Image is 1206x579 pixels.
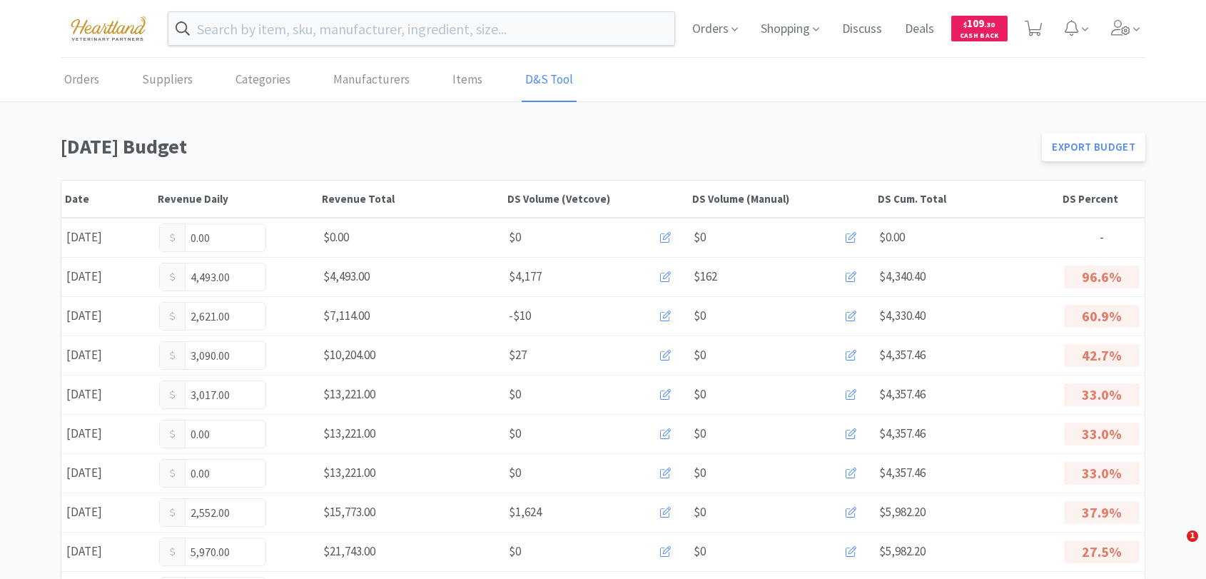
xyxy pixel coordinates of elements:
[1064,266,1140,288] p: 96.6%
[509,267,542,286] span: $4,177
[694,463,706,483] span: $0
[899,23,940,36] a: Deals
[951,9,1008,48] a: $109.30Cash Back
[323,543,375,559] span: $21,743.00
[879,543,926,559] span: $5,982.20
[323,386,375,402] span: $13,221.00
[694,424,706,443] span: $0
[61,223,154,252] div: [DATE]
[694,228,706,247] span: $0
[232,59,294,102] a: Categories
[1064,501,1140,524] p: 37.9%
[694,306,706,326] span: $0
[61,341,154,370] div: [DATE]
[61,131,1033,163] h1: [DATE] Budget
[1064,540,1140,563] p: 27.5%
[1187,530,1198,542] span: 1
[61,498,154,527] div: [DATE]
[509,503,542,522] span: $1,624
[168,12,674,45] input: Search by item, sku, manufacturer, ingredient, size...
[322,192,500,206] div: Revenue Total
[1064,228,1140,247] p: -
[61,262,154,291] div: [DATE]
[1064,305,1140,328] p: 60.9%
[509,542,521,561] span: $0
[836,23,888,36] a: Discuss
[1064,383,1140,406] p: 33.0%
[694,385,706,404] span: $0
[509,424,521,443] span: $0
[694,542,706,561] span: $0
[138,59,196,102] a: Suppliers
[323,268,370,284] span: $4,493.00
[879,347,926,363] span: $4,357.46
[61,458,154,488] div: [DATE]
[323,229,349,245] span: $0.00
[879,426,926,441] span: $4,357.46
[879,308,926,323] span: $4,330.40
[509,385,521,404] span: $0
[61,301,154,331] div: [DATE]
[963,16,995,30] span: 109
[323,308,370,323] span: $7,114.00
[61,59,103,102] a: Orders
[879,504,926,520] span: $5,982.20
[323,504,375,520] span: $15,773.00
[879,229,905,245] span: $0.00
[507,192,686,206] div: DS Volume (Vetcove)
[1063,192,1141,206] div: DS Percent
[323,347,375,363] span: $10,204.00
[509,463,521,483] span: $0
[509,346,527,365] span: $27
[330,59,413,102] a: Manufacturers
[963,20,967,29] span: $
[323,465,375,480] span: $13,221.00
[61,419,154,448] div: [DATE]
[158,192,315,206] div: Revenue Daily
[879,268,926,284] span: $4,340.40
[1157,530,1192,565] iframe: Intercom live chat
[879,465,926,480] span: $4,357.46
[61,380,154,409] div: [DATE]
[65,192,151,206] div: Date
[960,32,999,41] span: Cash Back
[509,306,531,326] span: -$10
[879,386,926,402] span: $4,357.46
[1064,462,1140,485] p: 33.0%
[1064,344,1140,367] p: 42.7%
[323,426,375,441] span: $13,221.00
[1042,133,1145,161] a: Export Budget
[509,228,521,247] span: $0
[984,20,995,29] span: . 30
[692,192,871,206] div: DS Volume (Manual)
[1064,423,1140,445] p: 33.0%
[694,503,706,522] span: $0
[694,267,717,286] span: $162
[522,59,577,102] a: D&S Tool
[694,346,706,365] span: $0
[61,537,154,566] div: [DATE]
[878,192,1056,206] div: DS Cum. Total
[61,9,156,48] img: cad7bdf275c640399d9c6e0c56f98fd2_10.png
[449,59,486,102] a: Items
